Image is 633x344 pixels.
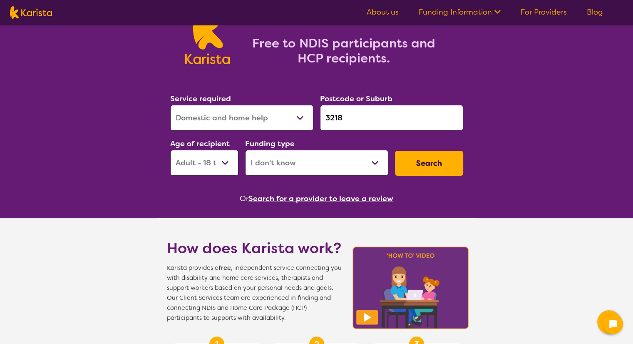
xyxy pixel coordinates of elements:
a: Funding Information [419,7,501,17]
h2: Free to NDIS participants and HCP recipients. [240,36,448,66]
label: Age of recipient [170,139,230,149]
a: About us [367,7,399,17]
img: Karista video [350,244,472,332]
img: Karista logo [185,6,230,64]
h1: How does Karista work? [167,238,342,258]
label: Service required [170,94,231,104]
input: Type [320,105,463,131]
b: free [218,264,231,272]
label: Funding type [245,139,295,149]
span: Or [240,192,248,205]
a: For Providers [521,7,567,17]
a: Blog [587,7,603,17]
span: Karista provides a , independent service connecting you with disability and home care services, t... [167,263,342,323]
button: Search for a provider to leave a review [248,192,393,205]
img: Karista logo [10,6,52,19]
button: Search [395,151,463,176]
button: Channel Menu [597,310,621,334]
label: Postcode or Suburb [320,94,392,104]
